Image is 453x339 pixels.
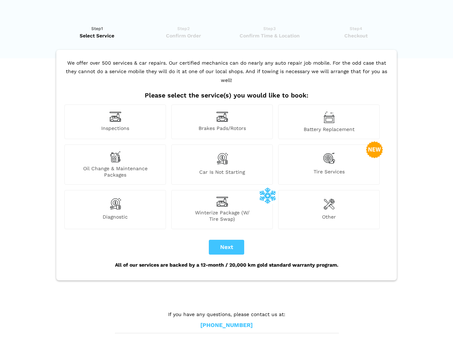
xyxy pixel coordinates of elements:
button: Next [209,240,244,255]
span: Confirm Order [143,32,224,39]
span: Confirm Time & Location [229,32,310,39]
a: Step3 [229,25,310,39]
a: [PHONE_NUMBER] [200,322,253,329]
span: Checkout [315,32,397,39]
span: Oil Change & Maintenance Packages [65,165,166,178]
div: All of our services are backed by a 12-month / 20,000 km gold standard warranty program. [63,255,390,275]
h2: Please select the service(s) you would like to book: [63,91,390,99]
span: Car is not starting [172,169,273,178]
span: Winterize Package (W/ Tire Swap) [172,209,273,222]
p: If you have any questions, please contact us at: [115,310,338,318]
span: Other [279,214,379,222]
span: Tire Services [279,168,379,178]
a: Step2 [143,25,224,39]
span: Select Service [56,32,138,39]
img: winterize-icon_1.png [259,187,276,204]
p: We offer over 500 services & car repairs. Our certified mechanics can do nearly any auto repair j... [63,59,390,92]
span: Battery Replacement [279,126,379,132]
img: new-badge-2-48.png [366,141,383,158]
span: Inspections [65,125,166,132]
a: Step1 [56,25,138,39]
span: Diagnostic [65,214,166,222]
span: Brakes Pads/Rotors [172,125,273,132]
a: Step4 [315,25,397,39]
